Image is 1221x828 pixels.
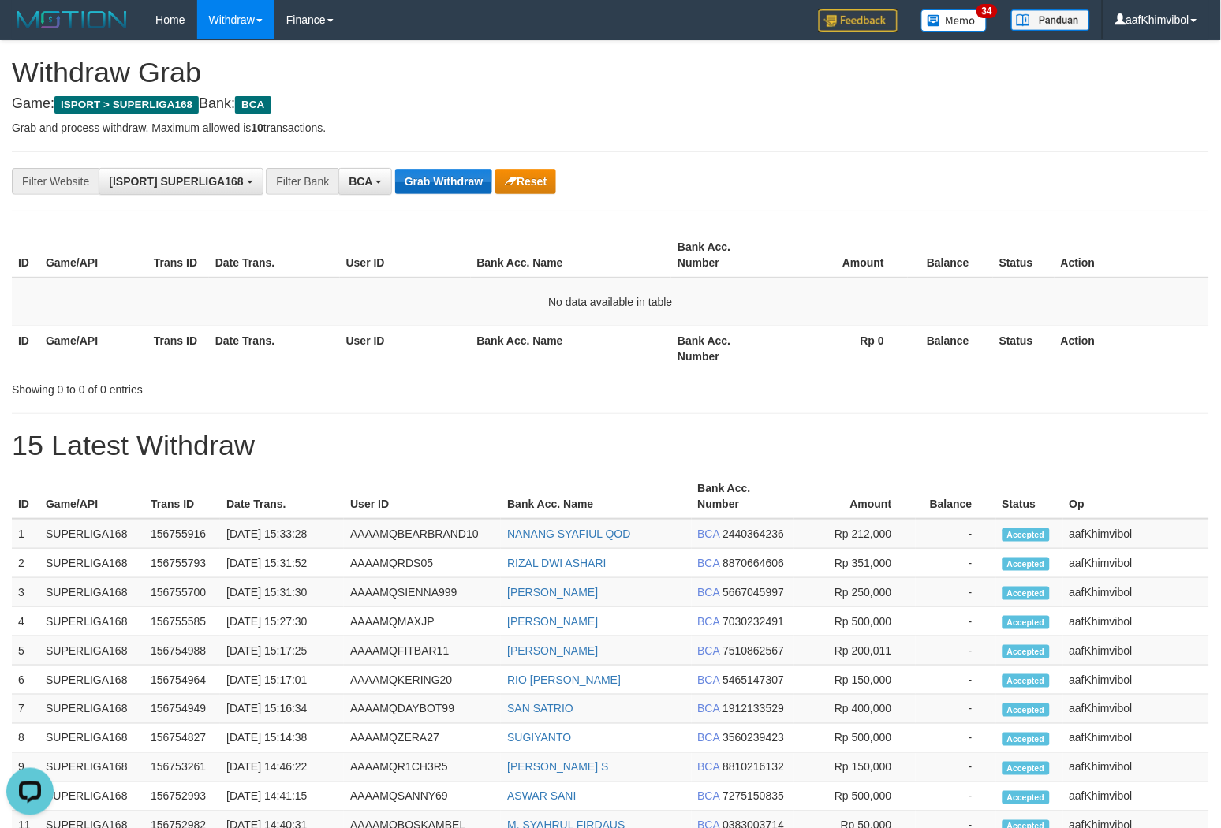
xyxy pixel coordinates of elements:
[12,549,39,578] td: 2
[692,474,794,519] th: Bank Acc. Number
[507,761,608,774] a: [PERSON_NAME] S
[344,666,501,695] td: AAAAMQKERING20
[794,474,916,519] th: Amount
[144,607,220,636] td: 156755585
[671,326,779,371] th: Bank Acc. Number
[12,96,1209,112] h4: Game: Bank:
[723,528,784,540] span: Copy 2440364236 to clipboard
[220,753,344,782] td: [DATE] 14:46:22
[12,753,39,782] td: 9
[1003,674,1050,688] span: Accepted
[220,666,344,695] td: [DATE] 15:17:01
[12,278,1209,326] td: No data available in table
[144,782,220,811] td: 156752993
[495,169,556,194] button: Reset
[471,233,672,278] th: Bank Acc. Name
[1063,695,1209,724] td: aafKhimvibol
[344,607,501,636] td: AAAAMQMAXJP
[794,695,916,724] td: Rp 400,000
[39,233,147,278] th: Game/API
[344,519,501,549] td: AAAAMQBEARBRAND10
[12,519,39,549] td: 1
[220,782,344,811] td: [DATE] 14:41:15
[12,57,1209,88] h1: Withdraw Grab
[12,578,39,607] td: 3
[819,9,898,32] img: Feedback.jpg
[39,519,144,549] td: SUPERLIGA168
[344,549,501,578] td: AAAAMQRDS05
[1003,528,1050,542] span: Accepted
[1063,753,1209,782] td: aafKhimvibol
[471,326,672,371] th: Bank Acc. Name
[12,474,39,519] th: ID
[39,636,144,666] td: SUPERLIGA168
[698,557,720,569] span: BCA
[54,96,199,114] span: ISPORT > SUPERLIGA168
[1003,587,1050,600] span: Accepted
[144,636,220,666] td: 156754988
[147,233,209,278] th: Trans ID
[209,326,340,371] th: Date Trans.
[723,615,784,628] span: Copy 7030232491 to clipboard
[220,724,344,753] td: [DATE] 15:14:38
[144,474,220,519] th: Trans ID
[698,644,720,657] span: BCA
[220,519,344,549] td: [DATE] 15:33:28
[1003,558,1050,571] span: Accepted
[698,761,720,774] span: BCA
[144,753,220,782] td: 156753261
[1003,645,1050,658] span: Accepted
[144,578,220,607] td: 156755700
[220,578,344,607] td: [DATE] 15:31:30
[39,695,144,724] td: SUPERLIGA168
[344,474,501,519] th: User ID
[1003,616,1050,629] span: Accepted
[1003,703,1050,717] span: Accepted
[338,168,392,195] button: BCA
[1063,666,1209,695] td: aafKhimvibol
[507,586,598,599] a: [PERSON_NAME]
[147,326,209,371] th: Trans ID
[916,636,996,666] td: -
[916,549,996,578] td: -
[109,175,243,188] span: [ISPORT] SUPERLIGA168
[698,703,720,715] span: BCA
[779,233,908,278] th: Amount
[916,666,996,695] td: -
[916,782,996,811] td: -
[507,528,630,540] a: NANANG SYAFIUL QOD
[220,695,344,724] td: [DATE] 15:16:34
[12,8,132,32] img: MOTION_logo.png
[209,233,340,278] th: Date Trans.
[794,666,916,695] td: Rp 150,000
[39,782,144,811] td: SUPERLIGA168
[39,607,144,636] td: SUPERLIGA168
[39,549,144,578] td: SUPERLIGA168
[976,4,998,18] span: 34
[794,753,916,782] td: Rp 150,000
[916,753,996,782] td: -
[144,666,220,695] td: 156754964
[235,96,271,114] span: BCA
[144,695,220,724] td: 156754949
[395,169,492,194] button: Grab Withdraw
[698,732,720,744] span: BCA
[12,375,497,397] div: Showing 0 to 0 of 0 entries
[39,578,144,607] td: SUPERLIGA168
[12,326,39,371] th: ID
[908,233,993,278] th: Balance
[794,636,916,666] td: Rp 200,011
[507,644,598,657] a: [PERSON_NAME]
[794,724,916,753] td: Rp 500,000
[144,724,220,753] td: 156754827
[12,607,39,636] td: 4
[723,586,784,599] span: Copy 5667045997 to clipboard
[344,782,501,811] td: AAAAMQSANNY69
[723,703,784,715] span: Copy 1912133529 to clipboard
[723,557,784,569] span: Copy 8870664606 to clipboard
[1055,326,1209,371] th: Action
[6,6,54,54] button: Open LiveChat chat widget
[916,607,996,636] td: -
[723,732,784,744] span: Copy 3560239423 to clipboard
[39,753,144,782] td: SUPERLIGA168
